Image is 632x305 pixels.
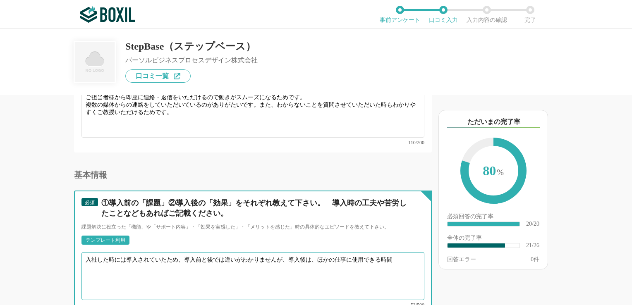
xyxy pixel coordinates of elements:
[81,140,424,145] div: 110/200
[81,224,424,231] div: 課題解決に役立った「機能」や「サポート内容」・「効果を実感した」・「メリットを感じた」時の具体的なエピソードを教えて下さい。
[526,243,539,248] div: 21/26
[447,214,539,221] div: 必須回答の完了率
[465,6,508,23] li: 入力内容の確認
[469,146,518,197] span: 80
[125,69,191,83] a: 口コミ一覧
[447,257,476,262] div: 回答エラー
[378,6,421,23] li: 事前アンケート
[125,57,258,64] div: パーソルビジネスプロセスデザイン株式会社
[448,222,519,226] div: ​
[125,41,258,51] div: StepBase（ステップベース）
[448,243,505,248] div: ​
[531,257,539,262] div: 件
[526,221,539,227] div: 20/20
[74,171,432,179] div: 基本情報
[447,235,539,243] div: 全体の完了率
[136,73,169,79] span: 口コミ一覧
[531,256,534,262] span: 0
[85,200,95,205] span: 必須
[80,6,135,23] img: ボクシルSaaS_ロゴ
[86,238,125,243] div: テンプレート利用
[101,198,410,219] div: ①導入前の「課題」②導入後の「効果」をそれぞれ教えて下さい。 導入時の工夫や苦労したことなどもあればご記載ください。
[508,6,552,23] li: 完了
[497,168,504,177] span: %
[421,6,465,23] li: 口コミ入力
[447,117,540,128] div: ただいまの完了率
